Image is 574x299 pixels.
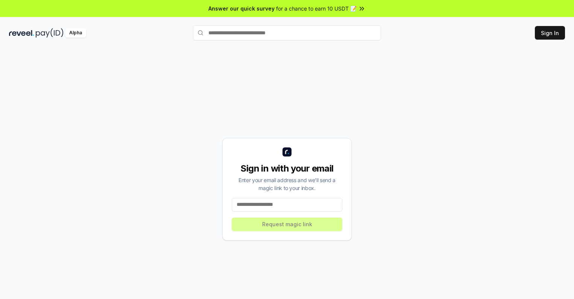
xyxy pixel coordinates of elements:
[36,28,64,38] img: pay_id
[232,163,342,175] div: Sign in with your email
[208,5,275,12] span: Answer our quick survey
[282,147,292,156] img: logo_small
[232,176,342,192] div: Enter your email address and we’ll send a magic link to your inbox.
[535,26,565,40] button: Sign In
[65,28,86,38] div: Alpha
[9,28,34,38] img: reveel_dark
[276,5,357,12] span: for a chance to earn 10 USDT 📝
